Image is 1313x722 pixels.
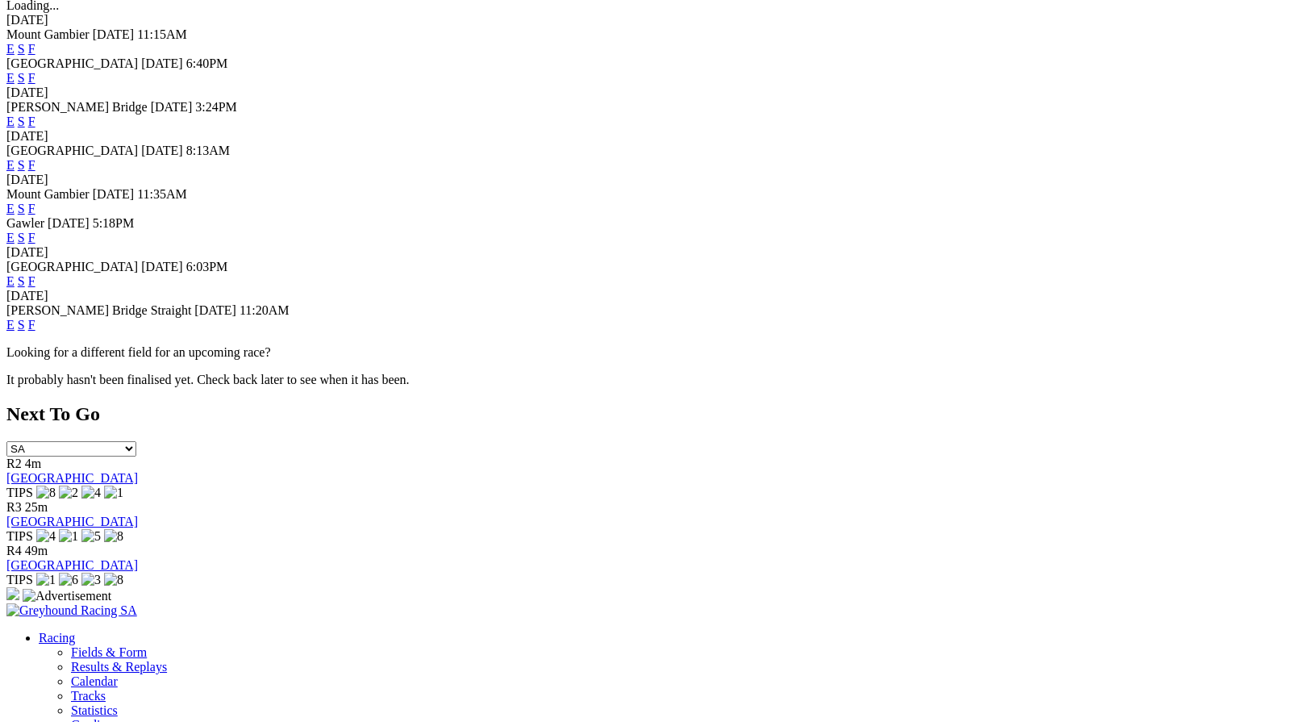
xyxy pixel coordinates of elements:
[6,529,33,543] span: TIPS
[141,56,183,70] span: [DATE]
[18,158,25,172] a: S
[6,486,33,499] span: TIPS
[6,13,1307,27] div: [DATE]
[59,529,78,544] img: 1
[28,231,35,244] a: F
[18,202,25,215] a: S
[23,589,111,603] img: Advertisement
[6,500,22,514] span: R3
[59,573,78,587] img: 6
[6,231,15,244] a: E
[18,318,25,332] a: S
[6,289,1307,303] div: [DATE]
[186,56,228,70] span: 6:40PM
[6,587,19,600] img: 15187_Greyhounds_GreysPlayCentral_Resize_SA_WebsiteBanner_300x115_2025.jpg
[18,71,25,85] a: S
[81,573,101,587] img: 3
[6,129,1307,144] div: [DATE]
[141,144,183,157] span: [DATE]
[6,373,410,386] partial: It probably hasn't been finalised yet. Check back later to see when it has been.
[6,202,15,215] a: E
[6,260,138,273] span: [GEOGRAPHIC_DATA]
[81,486,101,500] img: 4
[6,403,1307,425] h2: Next To Go
[81,529,101,544] img: 5
[6,86,1307,100] div: [DATE]
[240,303,290,317] span: 11:20AM
[151,100,193,114] span: [DATE]
[28,274,35,288] a: F
[186,144,230,157] span: 8:13AM
[6,573,33,586] span: TIPS
[137,187,187,201] span: 11:35AM
[104,529,123,544] img: 8
[6,345,1307,360] p: Looking for a different field for an upcoming race?
[194,303,236,317] span: [DATE]
[195,100,237,114] span: 3:24PM
[186,260,228,273] span: 6:03PM
[18,42,25,56] a: S
[6,457,22,470] span: R2
[18,274,25,288] a: S
[6,515,138,528] a: [GEOGRAPHIC_DATA]
[28,202,35,215] a: F
[6,603,137,618] img: Greyhound Racing SA
[18,115,25,128] a: S
[6,544,22,557] span: R4
[104,486,123,500] img: 1
[71,660,167,674] a: Results & Replays
[71,703,118,717] a: Statistics
[6,100,148,114] span: [PERSON_NAME] Bridge
[28,158,35,172] a: F
[6,158,15,172] a: E
[93,216,135,230] span: 5:18PM
[6,471,138,485] a: [GEOGRAPHIC_DATA]
[36,486,56,500] img: 8
[28,71,35,85] a: F
[28,318,35,332] a: F
[6,144,138,157] span: [GEOGRAPHIC_DATA]
[6,42,15,56] a: E
[6,303,191,317] span: [PERSON_NAME] Bridge Straight
[36,529,56,544] img: 4
[104,573,123,587] img: 8
[6,216,44,230] span: Gawler
[71,689,106,703] a: Tracks
[59,486,78,500] img: 2
[39,631,75,645] a: Racing
[6,274,15,288] a: E
[6,115,15,128] a: E
[6,56,138,70] span: [GEOGRAPHIC_DATA]
[71,645,147,659] a: Fields & Form
[93,187,135,201] span: [DATE]
[71,674,118,688] a: Calendar
[48,216,90,230] span: [DATE]
[25,500,48,514] span: 25m
[25,457,41,470] span: 4m
[6,173,1307,187] div: [DATE]
[6,318,15,332] a: E
[25,544,48,557] span: 49m
[18,231,25,244] a: S
[6,71,15,85] a: E
[137,27,187,41] span: 11:15AM
[6,245,1307,260] div: [DATE]
[36,573,56,587] img: 1
[141,260,183,273] span: [DATE]
[6,187,90,201] span: Mount Gambier
[28,42,35,56] a: F
[28,115,35,128] a: F
[6,558,138,572] a: [GEOGRAPHIC_DATA]
[6,27,90,41] span: Mount Gambier
[93,27,135,41] span: [DATE]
